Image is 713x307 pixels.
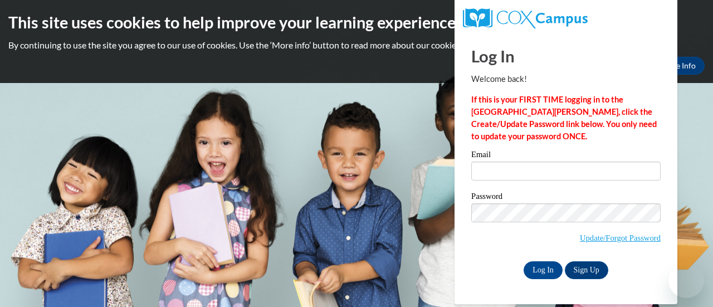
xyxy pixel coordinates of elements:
[471,192,661,203] label: Password
[471,73,661,85] p: Welcome back!
[471,95,657,141] strong: If this is your FIRST TIME logging in to the [GEOGRAPHIC_DATA][PERSON_NAME], click the Create/Upd...
[463,8,588,28] img: COX Campus
[8,11,705,33] h2: This site uses cookies to help improve your learning experience.
[565,261,608,279] a: Sign Up
[652,57,705,75] a: More Info
[580,233,661,242] a: Update/Forgot Password
[8,39,705,51] p: By continuing to use the site you agree to our use of cookies. Use the ‘More info’ button to read...
[471,150,661,162] label: Email
[471,45,661,67] h1: Log In
[524,261,563,279] input: Log In
[668,262,704,298] iframe: Button to launch messaging window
